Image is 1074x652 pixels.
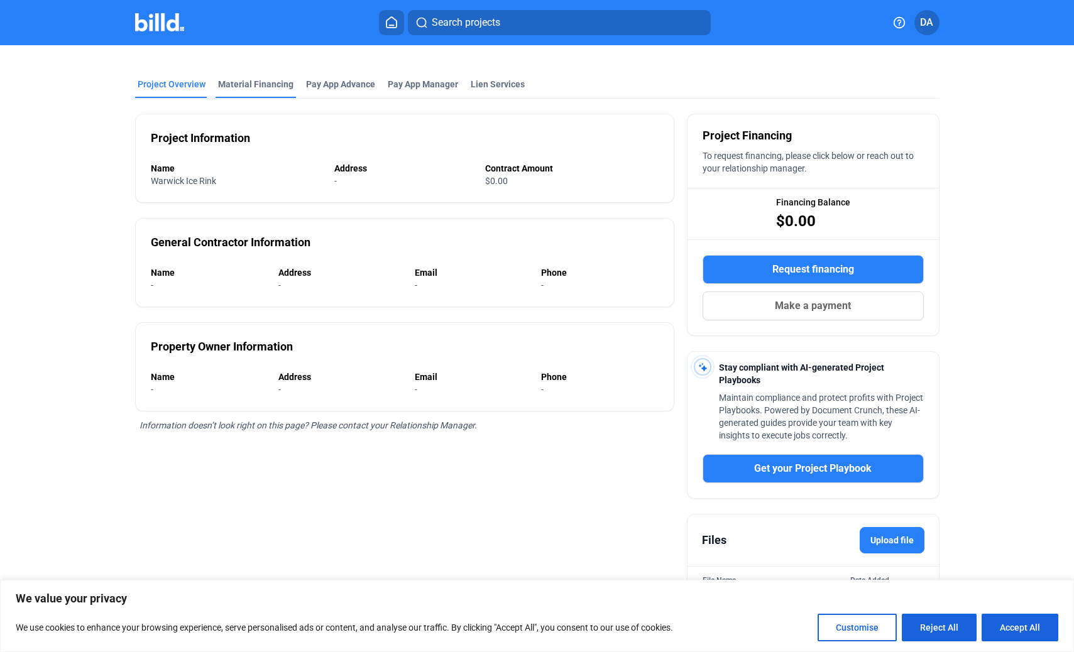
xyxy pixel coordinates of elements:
div: Address [278,266,402,279]
div: Address [278,371,402,383]
button: Get your Project Playbook [703,454,924,483]
span: Request financing [772,262,854,277]
span: Maintain compliance and protect profits with Project Playbooks. Powered by Document Crunch, these... [719,393,923,440]
div: Address [334,162,473,175]
span: Search projects [432,15,500,30]
div: File Name [703,574,736,587]
div: Name [151,371,266,383]
button: Make a payment [703,291,924,320]
span: - [278,384,281,394]
div: Files [702,531,726,549]
div: Material Financing [218,78,293,90]
div: General Contractor Information [151,234,310,251]
label: Upload file [860,527,924,553]
p: We value your privacy [16,591,1058,606]
span: $0.00 [485,176,508,186]
div: Contract Amount [485,162,659,175]
button: DA [914,10,940,35]
div: Name [151,162,322,175]
div: Name [151,266,266,279]
span: - [541,384,544,394]
div: Project Information [151,129,250,147]
div: Email [415,266,529,279]
span: $0.00 [776,211,816,231]
span: - [151,384,153,394]
div: Property Owner Information [151,338,293,356]
img: Billd Company Logo [135,13,185,31]
span: - [415,280,417,290]
span: Get your Project Playbook [754,461,872,476]
span: - [415,384,417,394]
div: Lien Services [471,78,525,90]
span: Stay compliant with AI-generated Project Playbooks [719,362,884,385]
span: - [278,280,281,290]
button: Reject All [902,614,977,641]
span: Information doesn’t look right on this page? Please contact your Relationship Manager. [140,420,477,430]
p: We use cookies to enhance your browsing experience, serve personalised ads or content, and analys... [16,620,673,635]
button: Accept All [982,614,1058,641]
span: To request financing, please click below or reach out to your relationship manager. [703,151,914,173]
span: - [334,176,337,186]
button: Request financing [703,255,924,284]
div: Email [415,371,529,383]
div: Project Overview [138,78,205,90]
span: Warwick Ice Rink [151,176,216,186]
span: Make a payment [775,298,851,313]
span: DA [920,15,933,30]
span: Financing Balance [776,196,850,209]
span: Project Financing [703,127,792,144]
div: Phone [541,371,658,383]
button: Customise [818,614,897,641]
span: - [151,280,153,290]
div: Pay App Advance [306,78,375,90]
div: Phone [541,266,658,279]
span: - [541,280,544,290]
div: Date Added [850,574,924,587]
span: Pay App Manager [388,78,458,90]
button: Search projects [408,10,711,35]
